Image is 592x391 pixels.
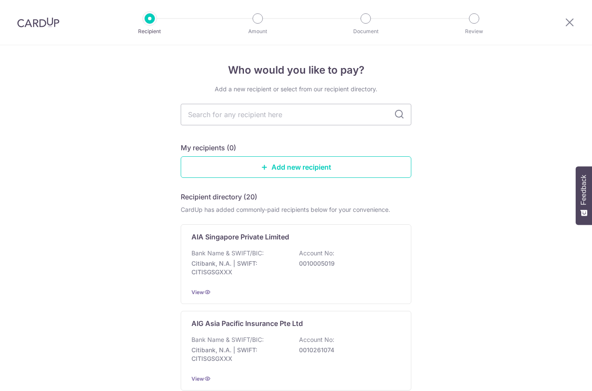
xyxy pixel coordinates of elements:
[191,375,204,382] a: View
[334,27,398,36] p: Document
[17,17,59,28] img: CardUp
[191,232,289,242] p: AIA Singapore Private Limited
[442,27,506,36] p: Review
[226,27,290,36] p: Amount
[191,259,288,276] p: Citibank, N.A. | SWIFT: CITISGSGXXX
[191,249,264,258] p: Bank Name & SWIFT/BIC:
[299,346,395,354] p: 0010261074
[181,62,411,78] h4: Who would you like to pay?
[118,27,182,36] p: Recipient
[181,156,411,178] a: Add new recipient
[580,175,588,205] span: Feedback
[191,289,204,295] a: View
[299,259,395,268] p: 0010005019
[576,166,592,225] button: Feedback - Show survey
[181,104,411,125] input: Search for any recipient here
[191,346,288,363] p: Citibank, N.A. | SWIFT: CITISGSGXXX
[191,318,303,329] p: AIG Asia Pacific Insurance Pte Ltd
[299,249,334,258] p: Account No:
[181,192,257,202] h5: Recipient directory (20)
[299,335,334,344] p: Account No:
[181,143,236,153] h5: My recipients (0)
[181,205,411,214] div: CardUp has added commonly-paid recipients below for your convenience.
[191,335,264,344] p: Bank Name & SWIFT/BIC:
[181,85,411,93] div: Add a new recipient or select from our recipient directory.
